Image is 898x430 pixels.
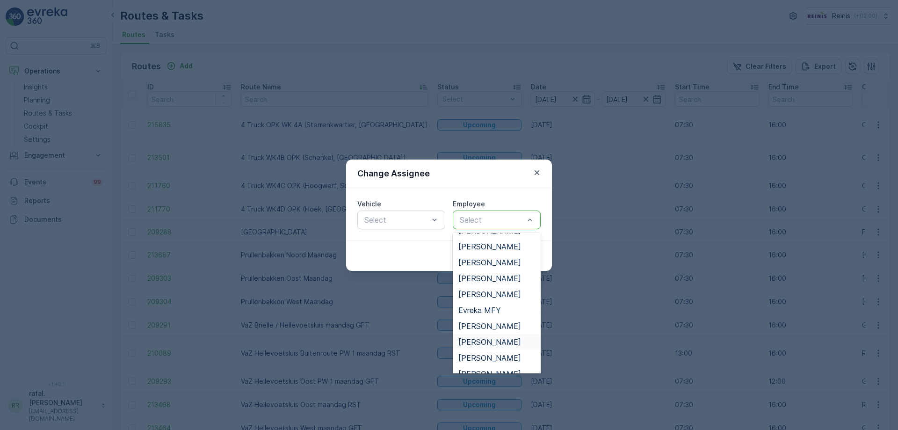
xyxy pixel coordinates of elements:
span: [PERSON_NAME] [458,274,521,283]
span: [PERSON_NAME] [458,370,521,378]
span: [PERSON_NAME] [458,290,521,299]
label: Vehicle [357,200,381,208]
p: Select [364,214,429,226]
span: [PERSON_NAME] [458,242,521,251]
p: Change Assignee [357,167,430,180]
span: Evreka MFY [458,306,501,314]
span: [PERSON_NAME] [458,354,521,362]
span: [PERSON_NAME] [458,338,521,346]
span: [PERSON_NAME] [458,258,521,267]
span: [PERSON_NAME] [458,226,521,235]
label: Employee [453,200,485,208]
p: Select [460,214,524,226]
span: [PERSON_NAME] [458,322,521,330]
